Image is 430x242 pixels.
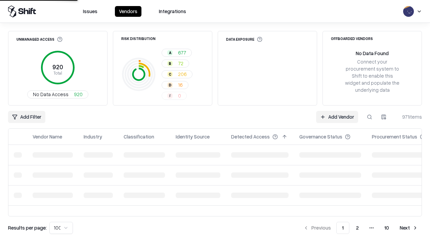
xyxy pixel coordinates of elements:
[167,50,173,55] div: A
[124,133,154,140] div: Classification
[178,49,186,56] span: 677
[79,6,101,17] button: Issues
[356,50,389,57] div: No Data Found
[74,91,83,98] span: 920
[178,81,183,88] span: 16
[231,133,270,140] div: Detected Access
[372,133,417,140] div: Procurement Status
[162,70,192,78] button: C206
[379,222,394,234] button: 10
[52,63,63,71] tspan: 920
[299,133,342,140] div: Governance Status
[167,61,173,66] div: B
[167,72,173,77] div: C
[16,37,62,42] div: Unmanaged Access
[299,222,422,234] nav: pagination
[226,37,262,42] div: Data Exposure
[84,133,102,140] div: Industry
[27,90,88,98] button: No Data Access920
[162,49,192,57] button: A677
[167,82,173,88] div: D
[395,113,422,120] div: 971 items
[162,59,189,68] button: B72
[33,133,62,140] div: Vendor Name
[178,71,187,78] span: 206
[316,111,358,123] a: Add Vendor
[8,111,45,123] button: Add Filter
[115,6,141,17] button: Vendors
[344,58,400,94] div: Connect your procurement system to Shift to enable this widget and populate the underlying data
[336,222,349,234] button: 1
[8,224,47,231] p: Results per page:
[178,60,183,67] span: 72
[176,133,210,140] div: Identity Source
[331,37,373,40] div: Offboarded Vendors
[396,222,422,234] button: Next
[155,6,190,17] button: Integrations
[53,70,62,76] tspan: Total
[351,222,364,234] button: 2
[121,37,156,40] div: Risk Distribution
[162,81,188,89] button: D16
[33,91,69,98] span: No Data Access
